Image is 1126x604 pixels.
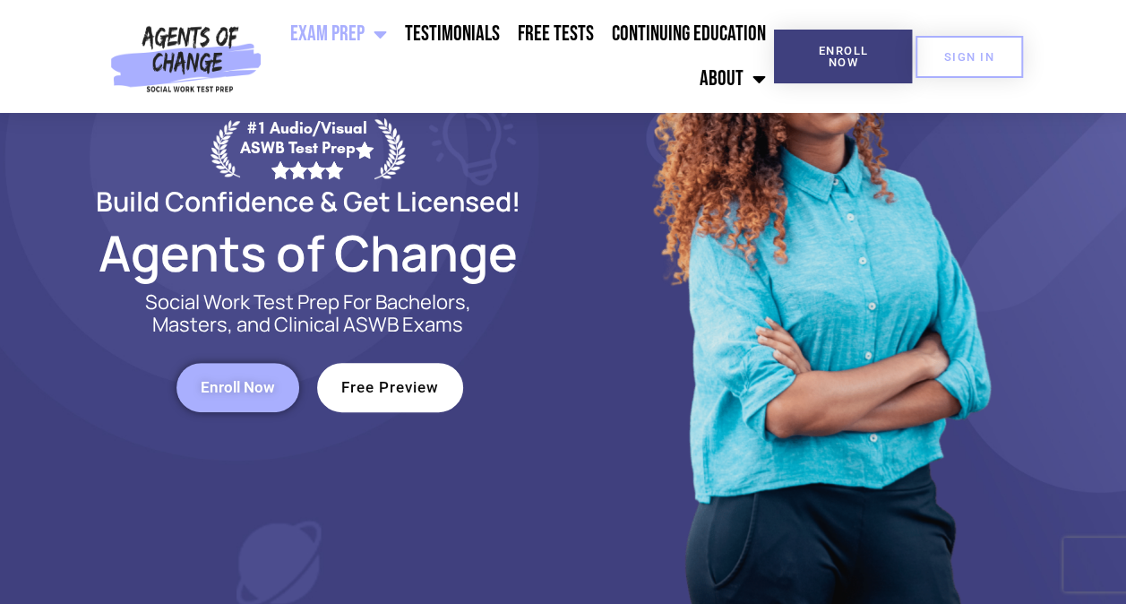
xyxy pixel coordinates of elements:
h2: Build Confidence & Get Licensed! [53,188,563,214]
a: SIGN IN [915,36,1023,78]
span: SIGN IN [944,51,994,63]
p: Social Work Test Prep For Bachelors, Masters, and Clinical ASWB Exams [125,291,492,336]
a: About [690,56,774,101]
a: Free Tests [508,12,602,56]
h2: Agents of Change [53,232,563,273]
nav: Menu [269,12,775,101]
a: Testimonials [395,12,508,56]
a: Free Preview [317,363,463,412]
a: Continuing Education [602,12,774,56]
span: Free Preview [341,380,439,395]
a: Exam Prep [280,12,395,56]
div: #1 Audio/Visual ASWB Test Prep [240,118,374,178]
span: Enroll Now [201,380,275,395]
a: Enroll Now [176,363,299,412]
span: Enroll Now [803,45,883,68]
a: Enroll Now [774,30,912,83]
